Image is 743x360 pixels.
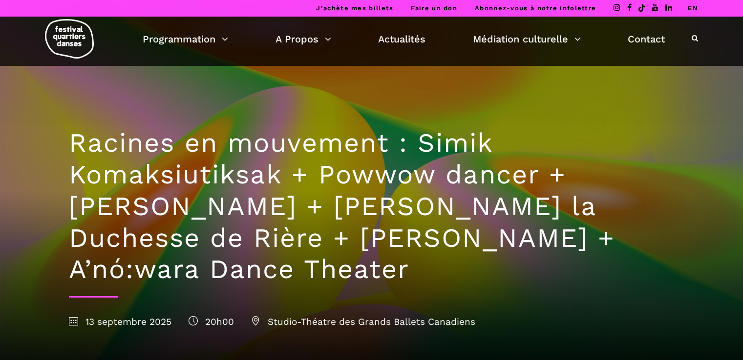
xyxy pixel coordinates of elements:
a: Actualités [378,31,425,47]
a: Programmation [143,31,228,47]
img: logo-fqd-med [45,19,94,59]
a: J’achète mes billets [316,4,393,12]
a: Contact [628,31,665,47]
span: Studio-Théatre des Grands Ballets Canadiens [251,316,475,327]
a: Abonnez-vous à notre infolettre [475,4,596,12]
a: Faire un don [411,4,457,12]
h1: Racines en mouvement : Simik Komaksiutiksak + Powwow dancer + [PERSON_NAME] + [PERSON_NAME] la Du... [69,127,675,285]
span: 20h00 [189,316,234,327]
a: EN [688,4,698,12]
span: 13 septembre 2025 [69,316,171,327]
a: A Propos [276,31,331,47]
a: Médiation culturelle [473,31,581,47]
